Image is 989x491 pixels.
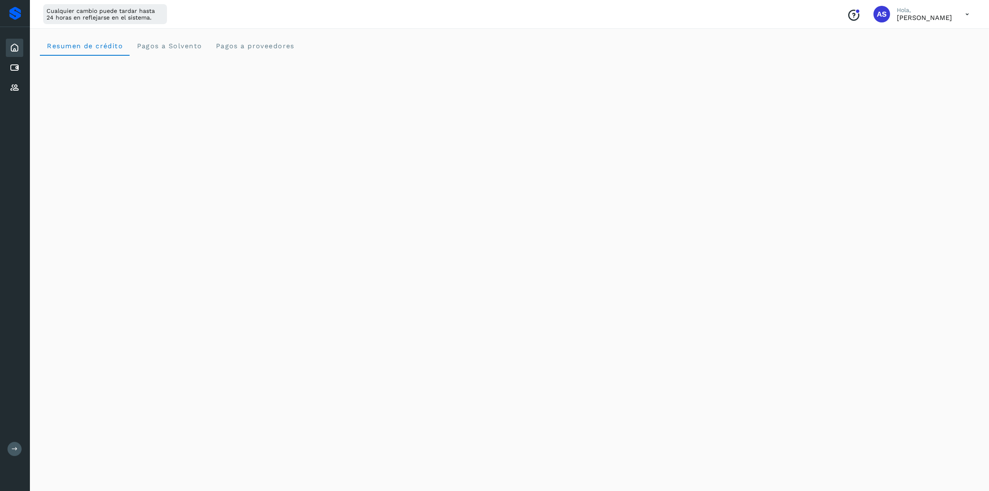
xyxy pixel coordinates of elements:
div: Cuentas por pagar [6,59,23,77]
div: Inicio [6,39,23,57]
div: Proveedores [6,79,23,97]
div: Cualquier cambio puede tardar hasta 24 horas en reflejarse en el sistema. [43,4,167,24]
span: Resumen de crédito [47,42,123,50]
p: Hola, [897,7,952,14]
span: Pagos a proveedores [215,42,294,50]
span: Pagos a Solvento [136,42,202,50]
p: Antonio Soto Torres [897,14,952,22]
